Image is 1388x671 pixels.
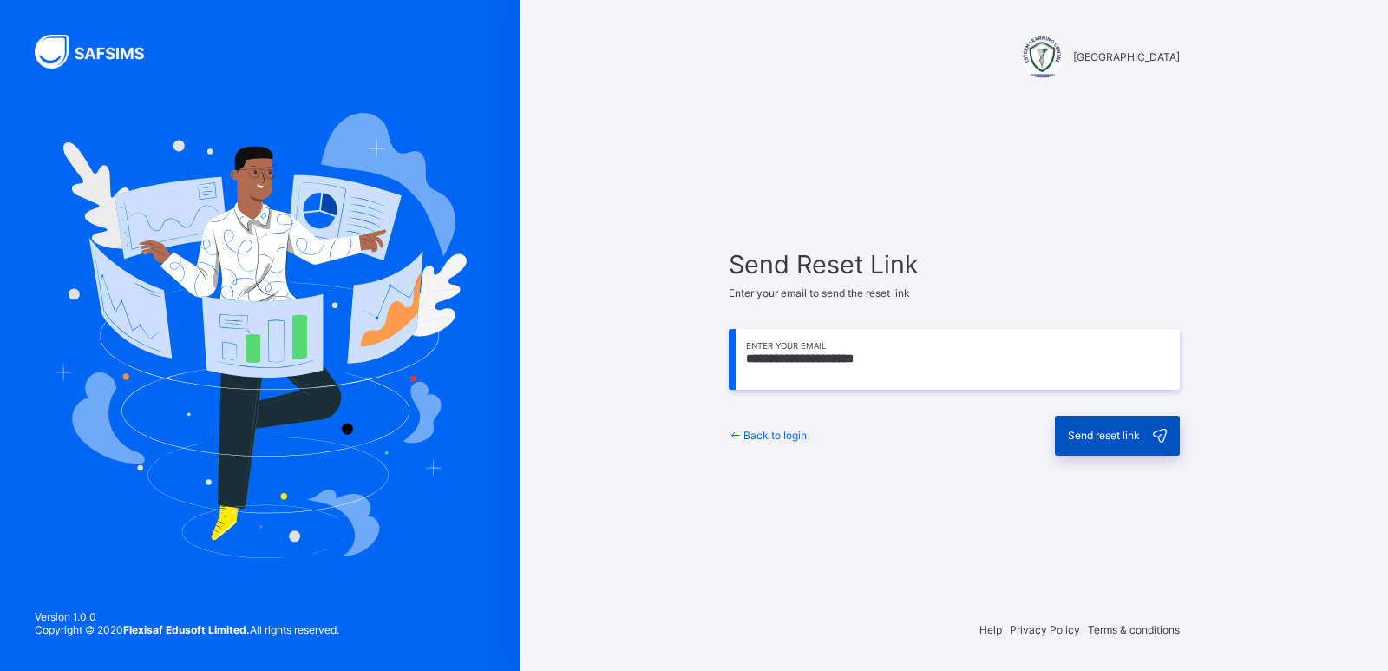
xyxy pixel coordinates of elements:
[35,623,339,636] span: Copyright © 2020 All rights reserved.
[1021,35,1064,78] img: ESTEEM LEARNING CENTRE
[1010,623,1080,636] span: Privacy Policy
[1088,623,1180,636] span: Terms & conditions
[743,429,807,442] span: Back to login
[729,249,1180,280] span: Send Reset Link
[54,113,467,557] img: Hero Image
[1068,429,1140,442] span: Send reset link
[123,623,250,636] strong: Flexisaf Edusoft Limited.
[729,286,910,299] span: Enter your email to send the reset link
[1073,50,1180,63] span: [GEOGRAPHIC_DATA]
[979,623,1002,636] span: Help
[35,610,339,623] span: Version 1.0.0
[729,429,807,442] a: Back to login
[35,35,165,69] img: SAFSIMS Logo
